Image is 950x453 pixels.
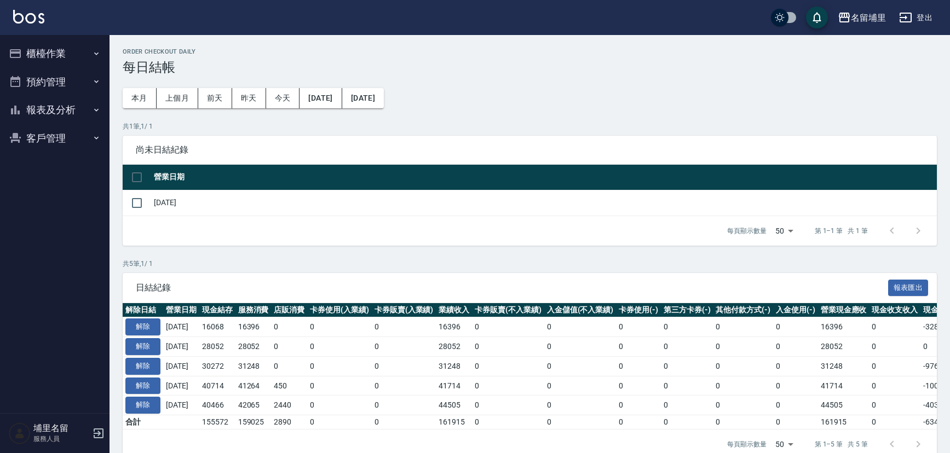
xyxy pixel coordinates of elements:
[771,216,797,246] div: 50
[163,376,199,396] td: [DATE]
[307,376,372,396] td: 0
[125,377,160,394] button: 解除
[199,356,235,376] td: 30272
[9,422,31,444] img: Person
[372,396,436,415] td: 0
[661,303,713,317] th: 第三方卡券(-)
[544,356,617,376] td: 0
[13,10,44,24] img: Logo
[163,356,199,376] td: [DATE]
[616,317,661,337] td: 0
[869,396,920,415] td: 0
[806,7,828,28] button: save
[235,317,272,337] td: 16396
[436,396,472,415] td: 44505
[125,397,160,414] button: 解除
[4,124,105,153] button: 客戶管理
[661,376,713,396] td: 0
[271,303,307,317] th: 店販消費
[307,396,372,415] td: 0
[271,337,307,357] td: 0
[544,337,617,357] td: 0
[372,376,436,396] td: 0
[869,337,920,357] td: 0
[869,415,920,429] td: 0
[163,396,199,415] td: [DATE]
[544,376,617,396] td: 0
[163,317,199,337] td: [DATE]
[616,303,661,317] th: 卡券使用(-)
[123,121,937,131] p: 共 1 筆, 1 / 1
[372,356,436,376] td: 0
[661,415,713,429] td: 0
[125,338,160,355] button: 解除
[436,356,472,376] td: 31248
[616,337,661,357] td: 0
[616,396,661,415] td: 0
[472,303,544,317] th: 卡券販賣(不入業績)
[869,317,920,337] td: 0
[33,423,89,434] h5: 埔里名留
[199,376,235,396] td: 40714
[436,376,472,396] td: 41714
[713,356,773,376] td: 0
[307,337,372,357] td: 0
[727,226,767,236] p: 每頁顯示數量
[372,303,436,317] th: 卡券販賣(入業績)
[661,317,713,337] td: 0
[773,376,818,396] td: 0
[232,88,266,108] button: 昨天
[616,356,661,376] td: 0
[342,88,384,108] button: [DATE]
[136,282,888,293] span: 日結紀錄
[271,396,307,415] td: 2440
[199,415,235,429] td: 155572
[472,356,544,376] td: 0
[123,303,163,317] th: 解除日結
[869,356,920,376] td: 0
[713,317,773,337] td: 0
[713,396,773,415] td: 0
[661,337,713,357] td: 0
[815,226,868,236] p: 第 1–1 筆 共 1 筆
[818,396,870,415] td: 44505
[271,415,307,429] td: 2890
[163,337,199,357] td: [DATE]
[151,165,937,190] th: 營業日期
[713,415,773,429] td: 0
[472,337,544,357] td: 0
[773,396,818,415] td: 0
[307,303,372,317] th: 卡券使用(入業績)
[544,317,617,337] td: 0
[235,356,272,376] td: 31248
[472,396,544,415] td: 0
[198,88,232,108] button: 前天
[818,415,870,429] td: 161915
[157,88,198,108] button: 上個月
[436,415,472,429] td: 161915
[123,415,163,429] td: 合計
[436,337,472,357] td: 28052
[773,337,818,357] td: 0
[472,415,544,429] td: 0
[123,88,157,108] button: 本月
[869,376,920,396] td: 0
[307,317,372,337] td: 0
[436,303,472,317] th: 業績收入
[888,280,929,297] button: 報表匯出
[136,144,924,155] span: 尚未日結紀錄
[125,358,160,375] button: 解除
[773,303,818,317] th: 入金使用(-)
[125,318,160,335] button: 解除
[235,396,272,415] td: 42065
[472,317,544,337] td: 0
[851,11,886,25] div: 名留埔里
[199,396,235,415] td: 40466
[4,68,105,96] button: 預約管理
[869,303,920,317] th: 現金收支收入
[661,356,713,376] td: 0
[163,303,199,317] th: 營業日期
[199,303,235,317] th: 現金結存
[123,259,937,269] p: 共 5 筆, 1 / 1
[4,39,105,68] button: 櫃檯作業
